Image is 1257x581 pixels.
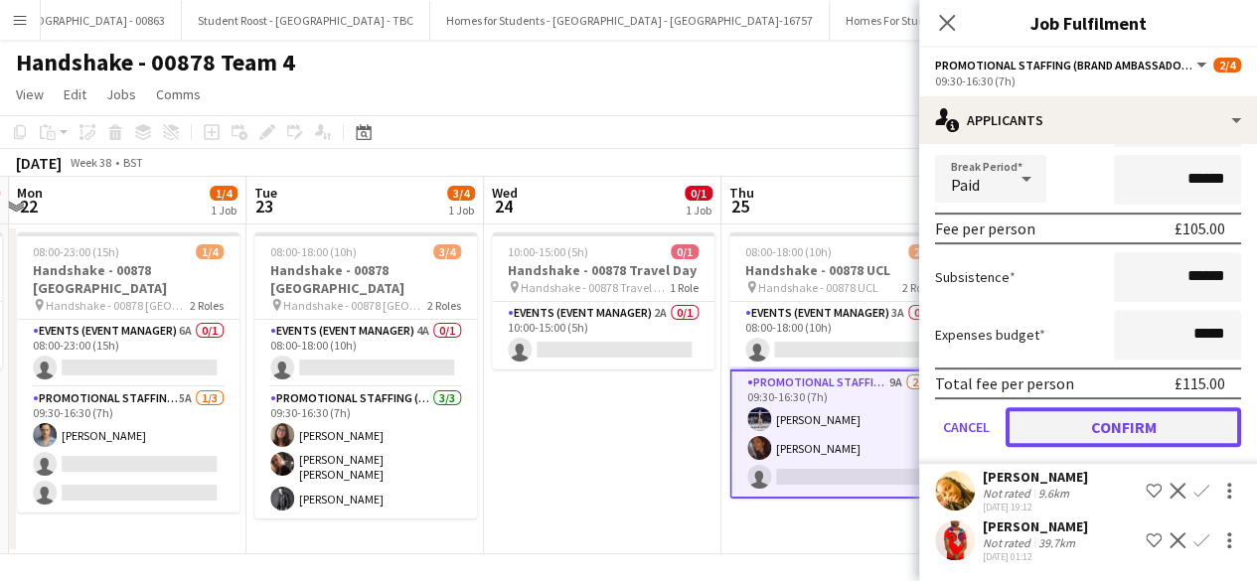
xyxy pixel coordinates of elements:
span: Handshake - 00878 [GEOGRAPHIC_DATA] [46,298,190,313]
span: 1 Role [670,280,699,295]
h3: Handshake - 00878 [GEOGRAPHIC_DATA] [17,261,239,297]
app-card-role: Events (Event Manager)4A0/108:00-18:00 (10h) [254,320,477,387]
div: 1 Job [686,203,711,218]
label: Subsistence [935,268,1016,286]
span: Mon [17,184,43,202]
div: 09:30-16:30 (7h) [935,73,1241,88]
div: 9.6km [1034,486,1073,501]
span: 2 Roles [190,298,224,313]
button: Promotional Staffing (Brand Ambassadors) [935,58,1209,73]
span: 2/4 [908,244,936,259]
app-job-card: 08:00-23:00 (15h)1/4Handshake - 00878 [GEOGRAPHIC_DATA] Handshake - 00878 [GEOGRAPHIC_DATA]2 Role... [17,232,239,512]
span: 2 Roles [902,280,936,295]
button: Student Roost - [GEOGRAPHIC_DATA] - TBC [182,1,430,40]
button: Homes For Students - 00867 [GEOGRAPHIC_DATA] [830,1,1113,40]
h1: Handshake - 00878 Team 4 [16,48,295,77]
span: Handshake - 00878 [GEOGRAPHIC_DATA] [283,298,427,313]
span: 22 [14,195,43,218]
div: 39.7km [1034,535,1079,550]
span: 2/4 [1213,58,1241,73]
app-card-role: Events (Event Manager)6A0/108:00-23:00 (15h) [17,320,239,387]
span: Wed [492,184,518,202]
div: Applicants [919,96,1257,144]
span: Comms [156,85,201,103]
span: Tue [254,184,277,202]
span: 3/4 [433,244,461,259]
span: 1/4 [210,186,237,201]
span: 25 [726,195,754,218]
app-job-card: 08:00-18:00 (10h)3/4Handshake - 00878 [GEOGRAPHIC_DATA] Handshake - 00878 [GEOGRAPHIC_DATA]2 Role... [254,232,477,518]
app-card-role: Events (Event Manager)2A0/110:00-15:00 (5h) [492,302,714,369]
div: £105.00 [1175,218,1225,238]
div: [PERSON_NAME] [983,517,1088,535]
span: Thu [729,184,754,202]
app-card-role: Events (Event Manager)3A0/108:00-18:00 (10h) [729,302,952,369]
a: Edit [56,81,94,107]
span: Promotional Staffing (Brand Ambassadors) [935,58,1193,73]
div: £115.00 [1175,373,1225,393]
div: [DATE] 19:12 [983,501,1088,513]
span: Week 38 [66,155,115,170]
a: Jobs [98,81,144,107]
span: 08:00-18:00 (10h) [745,244,832,259]
span: 08:00-23:00 (15h) [33,244,119,259]
div: Not rated [983,535,1034,550]
button: Cancel [935,407,998,447]
span: 2 Roles [427,298,461,313]
span: 24 [489,195,518,218]
div: 1 Job [448,203,474,218]
h3: Handshake - 00878 UCL [729,261,952,279]
div: Total fee per person [935,373,1074,393]
button: Homes for Students - [GEOGRAPHIC_DATA] - [GEOGRAPHIC_DATA]-16757 [430,1,830,40]
span: Handshake - 00878 UCL [758,280,878,295]
span: 23 [251,195,277,218]
a: Comms [148,81,209,107]
span: 08:00-18:00 (10h) [270,244,357,259]
label: Expenses budget [935,326,1045,344]
span: Jobs [106,85,136,103]
app-card-role: Promotional Staffing (Brand Ambassadors)5A1/309:30-16:30 (7h)[PERSON_NAME] [17,387,239,512]
span: 0/1 [671,244,699,259]
app-card-role: Promotional Staffing (Brand Ambassadors)3/309:30-16:30 (7h)[PERSON_NAME][PERSON_NAME] [PERSON_NAM... [254,387,477,518]
span: 1/4 [196,244,224,259]
span: 10:00-15:00 (5h) [508,244,588,259]
span: 3/4 [447,186,475,201]
div: Not rated [983,486,1034,501]
app-job-card: 10:00-15:00 (5h)0/1Handshake - 00878 Travel Day Handshake - 00878 Travel Day1 RoleEvents (Event M... [492,232,714,369]
div: Fee per person [935,218,1035,238]
h3: Job Fulfilment [919,10,1257,36]
span: Edit [64,85,86,103]
div: [DATE] 01:12 [983,550,1088,563]
app-card-role: Promotional Staffing (Brand Ambassadors)9A2/309:30-16:30 (7h)[PERSON_NAME][PERSON_NAME] [729,369,952,499]
div: [PERSON_NAME] [983,468,1088,486]
a: View [8,81,52,107]
div: BST [123,155,143,170]
button: Confirm [1006,407,1241,447]
span: Paid [951,175,980,195]
span: Handshake - 00878 Travel Day [521,280,670,295]
div: 1 Job [211,203,236,218]
h3: Handshake - 00878 Travel Day [492,261,714,279]
app-job-card: 08:00-18:00 (10h)2/4Handshake - 00878 UCL Handshake - 00878 UCL2 RolesEvents (Event Manager)3A0/1... [729,232,952,499]
div: [DATE] [16,153,62,173]
span: 0/1 [685,186,712,201]
h3: Handshake - 00878 [GEOGRAPHIC_DATA] [254,261,477,297]
span: View [16,85,44,103]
